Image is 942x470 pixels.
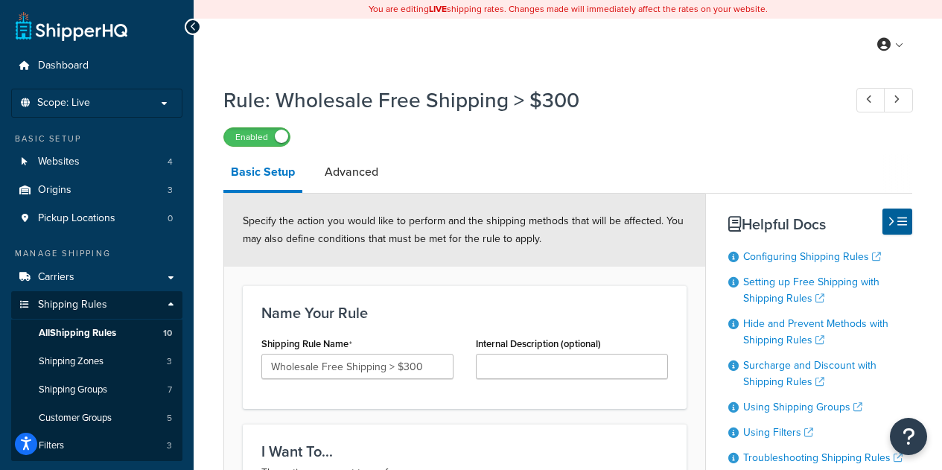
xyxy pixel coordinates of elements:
[743,249,881,264] a: Configuring Shipping Rules
[224,128,290,146] label: Enabled
[11,133,182,145] div: Basic Setup
[856,88,885,112] a: Previous Record
[223,86,829,115] h1: Rule: Wholesale Free Shipping > $300
[11,404,182,432] a: Customer Groups5
[743,425,813,440] a: Using Filters
[429,2,447,16] b: LIVE
[261,338,352,350] label: Shipping Rule Name
[11,376,182,404] li: Shipping Groups
[882,209,912,235] button: Hide Help Docs
[39,327,116,340] span: All Shipping Rules
[890,418,927,455] button: Open Resource Center
[11,348,182,375] a: Shipping Zones3
[11,432,182,460] a: Filters3
[38,156,80,168] span: Websites
[11,148,182,176] a: Websites4
[743,399,862,415] a: Using Shipping Groups
[884,88,913,112] a: Next Record
[317,154,386,190] a: Advanced
[168,212,173,225] span: 0
[743,450,903,466] a: Troubleshooting Shipping Rules
[38,184,71,197] span: Origins
[11,177,182,204] a: Origins3
[728,216,913,232] h3: Helpful Docs
[11,320,182,347] a: AllShipping Rules10
[37,97,90,109] span: Scope: Live
[163,327,172,340] span: 10
[11,177,182,204] li: Origins
[38,60,89,72] span: Dashboard
[11,52,182,80] a: Dashboard
[38,271,74,284] span: Carriers
[743,358,876,390] a: Surcharge and Discount with Shipping Rules
[11,264,182,291] a: Carriers
[243,213,684,247] span: Specify the action you would like to perform and the shipping methods that will be affected. You ...
[743,316,888,348] a: Hide and Prevent Methods with Shipping Rules
[11,348,182,375] li: Shipping Zones
[168,384,172,396] span: 7
[167,412,172,425] span: 5
[11,247,182,260] div: Manage Shipping
[11,148,182,176] li: Websites
[39,355,104,368] span: Shipping Zones
[39,412,112,425] span: Customer Groups
[476,338,601,349] label: Internal Description (optional)
[11,205,182,232] li: Pickup Locations
[261,443,668,460] h3: I Want To...
[168,184,173,197] span: 3
[223,154,302,193] a: Basic Setup
[11,205,182,232] a: Pickup Locations0
[261,305,668,321] h3: Name Your Rule
[11,404,182,432] li: Customer Groups
[11,291,182,319] a: Shipping Rules
[168,156,173,168] span: 4
[11,376,182,404] a: Shipping Groups7
[39,439,64,452] span: Filters
[38,299,107,311] span: Shipping Rules
[38,212,115,225] span: Pickup Locations
[743,274,879,306] a: Setting up Free Shipping with Shipping Rules
[167,439,172,452] span: 3
[11,291,182,461] li: Shipping Rules
[39,384,107,396] span: Shipping Groups
[167,355,172,368] span: 3
[11,432,182,460] li: Filters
